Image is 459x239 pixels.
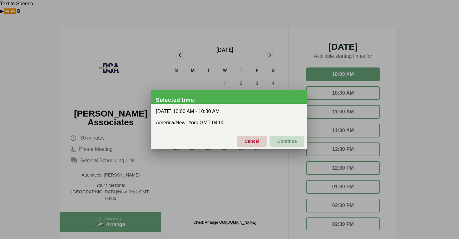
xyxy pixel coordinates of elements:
span: Continue [277,135,297,148]
div: Selected time: [156,97,307,103]
button: Continue [269,136,304,147]
span: Cancel [244,135,259,148]
div: [DATE] 10:00 AM - 10:30 AM America/New_York GMT-04:00 [151,104,307,131]
button: Cancel [237,136,267,147]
